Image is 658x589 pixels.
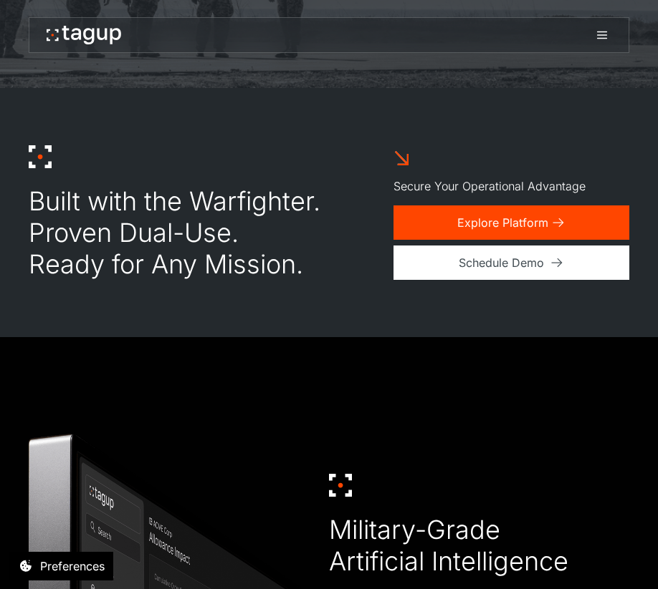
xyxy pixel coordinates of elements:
[394,245,629,280] a: Schedule Demo
[459,254,544,271] div: Schedule Demo
[40,558,105,575] div: Preferences
[329,514,568,577] div: Military-Grade Artificial Intelligence
[457,214,548,231] div: Explore Platform
[394,205,629,240] a: Explore Platform
[394,178,586,194] p: Secure Your Operational Advantage
[29,185,320,280] div: Built with the Warfighter. Proven Dual-Use. Ready for Any Mission.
